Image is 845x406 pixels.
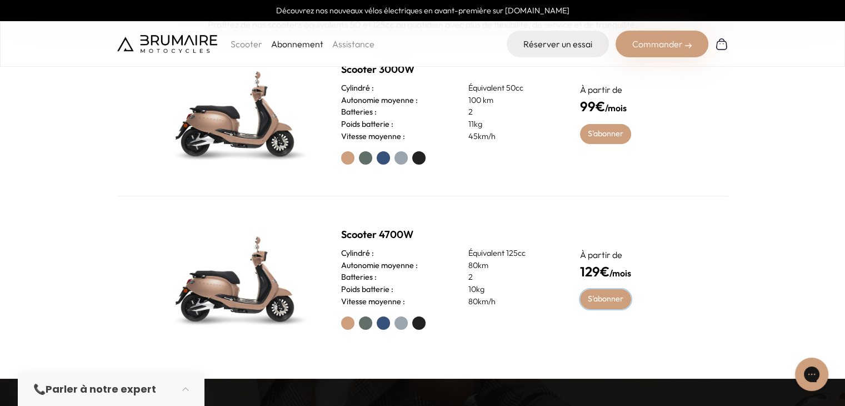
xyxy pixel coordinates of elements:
[159,223,315,334] img: Scooter Brumaire vert
[685,42,692,49] img: right-arrow-2.png
[117,35,217,53] img: Brumaire Motocycles
[341,227,553,242] h2: Scooter 4700W
[332,38,374,49] a: Assistance
[341,82,374,95] h3: Cylindré :
[580,124,632,144] a: S'abonner
[468,296,553,308] p: 80km/h
[341,284,393,296] h3: Poids batterie :
[271,38,323,49] a: Abonnement
[341,247,374,260] h3: Cylindré :
[715,37,728,51] img: Panier
[616,31,708,57] div: Commander
[580,98,605,115] span: 99€
[341,131,405,143] h3: Vitesse moyenne :
[341,62,553,77] h2: Scooter 3000W
[789,354,834,395] iframe: Gorgias live chat messenger
[468,260,553,272] p: 80km
[159,58,315,169] img: Scooter Brumaire vert
[468,106,553,118] p: 2
[468,284,553,296] p: 10kg
[468,118,553,131] p: 11kg
[580,261,686,281] h4: /mois
[468,95,553,107] p: 100 km
[341,95,418,107] h3: Autonomie moyenne :
[341,271,377,284] h3: Batteries :
[580,289,632,309] a: S'abonner
[468,247,553,260] p: Équivalent 125cc
[580,263,609,280] span: 129€
[341,296,405,308] h3: Vitesse moyenne :
[468,82,553,95] p: Équivalent 50cc
[468,271,553,284] p: 2
[341,118,393,131] h3: Poids batterie :
[468,131,553,143] p: 45km/h
[341,260,418,272] h3: Autonomie moyenne :
[580,83,686,96] p: À partir de
[341,106,377,118] h3: Batteries :
[507,31,609,57] a: Réserver un essai
[580,248,686,261] p: À partir de
[580,96,686,116] h4: /mois
[231,37,262,51] p: Scooter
